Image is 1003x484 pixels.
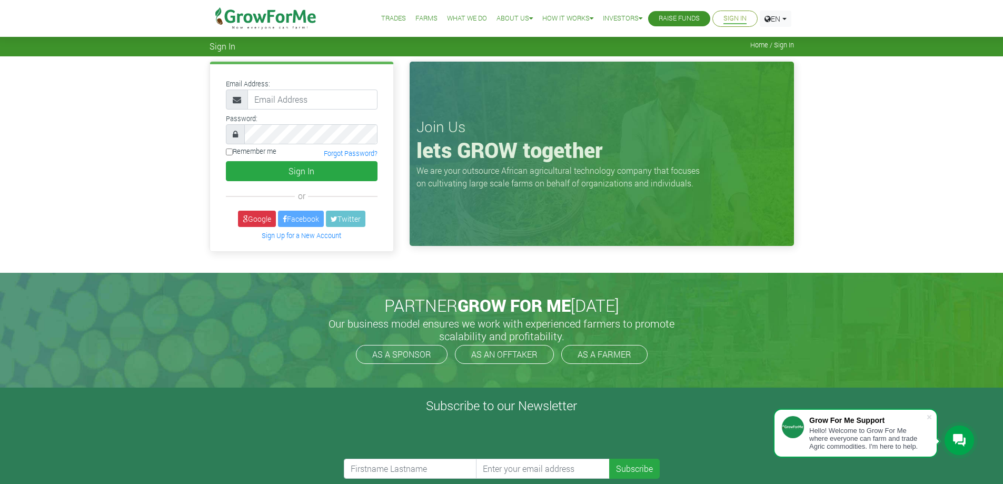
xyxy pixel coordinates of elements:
[455,345,554,364] a: AS AN OFFTAKER
[415,13,438,24] a: Farms
[760,11,791,27] a: EN
[214,295,790,315] h2: PARTNER [DATE]
[447,13,487,24] a: What We Do
[542,13,593,24] a: How it Works
[247,90,378,110] input: Email Address
[603,13,642,24] a: Investors
[381,13,406,24] a: Trades
[226,149,233,155] input: Remember me
[659,13,700,24] a: Raise Funds
[356,345,448,364] a: AS A SPONSOR
[344,459,478,479] input: Firstname Lastname
[458,294,571,317] span: GROW FOR ME
[416,118,787,136] h3: Join Us
[226,114,257,124] label: Password:
[226,161,378,181] button: Sign In
[262,231,341,240] a: Sign Up for a New Account
[226,79,270,89] label: Email Address:
[750,41,794,49] span: Home / Sign In
[344,418,504,459] iframe: reCAPTCHA
[809,427,926,450] div: Hello! Welcome to Grow For Me where everyone can farm and trade Agric commodities. I'm here to help.
[226,190,378,202] div: or
[226,146,276,156] label: Remember me
[238,211,276,227] a: Google
[210,41,235,51] span: Sign In
[416,164,706,190] p: We are your outsource African agricultural technology company that focuses on cultivating large s...
[13,398,990,413] h4: Subscribe to our Newsletter
[561,345,648,364] a: AS A FARMER
[496,13,533,24] a: About Us
[317,317,686,342] h5: Our business model ensures we work with experienced farmers to promote scalability and profitabil...
[809,416,926,424] div: Grow For Me Support
[609,459,660,479] button: Subscribe
[723,13,747,24] a: Sign In
[416,137,787,163] h1: lets GROW together
[476,459,610,479] input: Enter your email address
[324,149,378,157] a: Forgot Password?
